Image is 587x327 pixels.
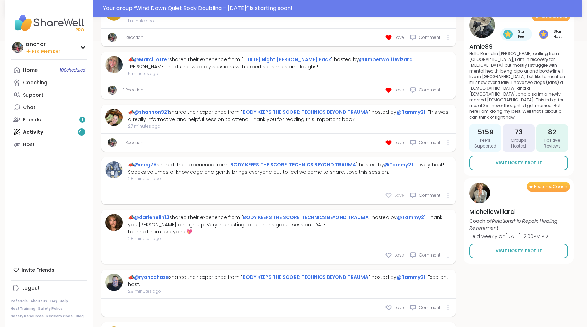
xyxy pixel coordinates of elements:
span: Comment [419,252,440,258]
div: 📣 shared their experience from " " hosted by : Excellent host. [128,274,451,288]
a: Blog [76,314,84,319]
span: 5159 [477,127,493,137]
a: Safety Resources [11,314,44,319]
a: Safety Policy [38,306,62,311]
a: [DATE] Night [PERSON_NAME] Pack [243,56,331,63]
div: Friends [23,117,41,123]
a: BODY KEEPS THE SCORE: TECHNICS BEYOND TRAUMA [230,161,356,168]
a: BODY KEEPS THE SCORE: TECHNICS BEYOND TRAUMA [243,109,368,116]
a: 1 Reaction [123,140,143,146]
a: Friends1 [11,113,87,126]
a: Host Training [11,306,35,311]
p: Hello Ramblin [PERSON_NAME] calling from [GEOGRAPHIC_DATA], I am in recovery for [MEDICAL_DATA] b... [469,51,568,120]
img: Star Peer [503,30,513,39]
span: 82 [548,127,556,137]
a: @MarciLotter [134,56,169,63]
a: Redeem Code [46,314,73,319]
a: 1 Reaction [123,87,143,93]
span: Pro Member [32,48,60,54]
img: Star Host [539,30,548,39]
img: anchor [108,86,117,95]
div: 📣 shared their experience from " " hosted by : Lovely host! Speaks volumes of knowledge and gentl... [128,161,451,176]
span: Visit Host’s Profile [496,160,542,166]
img: shannon921 [105,109,123,126]
img: anchor [108,138,117,147]
a: FAQ [50,299,57,304]
a: @Tammy21 [396,109,425,116]
span: 10 Scheduled [60,67,85,73]
div: Coaching [23,79,47,86]
span: Comment [419,34,440,41]
a: meg79 [105,161,123,178]
a: Support [11,89,87,101]
span: 5 minutes ago [128,70,451,77]
img: ShareWell Nav Logo [11,11,87,35]
span: Peers Supported [472,138,498,149]
span: Love [395,305,404,311]
img: Amie89 [469,12,495,38]
a: @ryancchase [134,274,169,281]
span: Comment [419,87,440,93]
img: anchor [108,33,117,42]
a: Referrals [11,299,28,304]
a: 1 Reaction [123,34,143,41]
a: Logout [11,282,87,294]
div: anchor [26,41,60,48]
div: Your group “ Wind Down Quiet Body Doubling - [DATE] ” is starting soon! [103,4,578,12]
img: darlenelin13 [105,214,123,231]
a: Coaching [11,76,87,89]
span: Groups Hosted [505,138,532,149]
span: 73 [515,127,523,137]
span: Love [395,34,404,41]
span: Featured Coach [534,184,567,189]
span: 27 minutes ago [128,123,451,129]
span: Love [395,87,404,93]
span: 1 [82,117,83,123]
div: Host [23,141,35,148]
span: Love [395,140,404,146]
span: Love [395,192,404,198]
a: @darlenelin13 [134,214,169,221]
i: Relationship Repair: Healing Resentment [469,218,557,231]
a: BODY KEEPS THE SCORE: TECHNICS BEYOND TRAUMA [243,274,368,281]
div: Chat [23,104,35,111]
a: BODY KEEPS THE SCORE: TECHNICS BEYOND TRAUMA [243,214,369,221]
div: 📣 shared their experience from " " hosted by : Thank-you [PERSON_NAME] and group. Very interestin... [128,214,451,236]
span: Visit Host’s Profile [496,248,542,254]
span: 28 minutes ago [128,236,451,242]
a: Home10Scheduled [11,64,87,76]
span: 28 minutes ago [128,176,451,182]
img: anchor [12,42,23,53]
span: Comment [419,192,440,198]
a: About Us [31,299,47,304]
p: Coach of [469,218,568,231]
span: Positive Reviews [539,138,565,149]
h4: MichelleWillard [469,207,568,216]
div: Invite Friends [11,264,87,276]
span: Comment [419,305,440,311]
a: @AmberWolffWizard [359,56,413,63]
span: 1 minute ago [128,18,451,24]
div: Logout [22,285,40,292]
span: Featured Host [540,14,567,19]
a: Chat [11,101,87,113]
a: Visit Host’s Profile [469,156,568,170]
img: ryancchase [105,274,123,291]
a: @meg79 [134,161,157,168]
h4: Amie89 [469,42,568,51]
div: Home [23,67,38,74]
div: 📣 shared their experience from " " hosted by : [PERSON_NAME] holds her wizardly sessions with exp... [128,56,451,70]
div: 📣 shared their experience from " " hosted by : This was a really informative and helpful session ... [128,109,451,123]
img: MarciLotter [105,56,123,73]
img: MichelleWillard [469,183,490,203]
span: Star Peer [514,29,529,39]
span: Comment [419,140,440,146]
a: @shannon921 [134,109,169,116]
span: Star Host [550,29,565,39]
a: @Tammy21 [396,274,425,281]
a: Visit Host’s Profile [469,244,568,258]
